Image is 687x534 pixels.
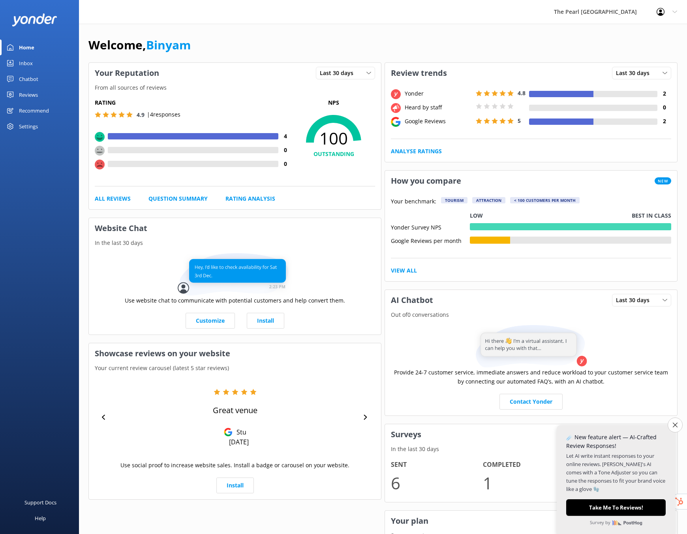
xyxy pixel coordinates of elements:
[616,296,654,305] span: Last 30 days
[292,150,375,158] h4: OUTSTANDING
[278,146,292,154] h4: 0
[35,510,46,526] div: Help
[89,83,381,92] p: From all sources of reviews
[224,428,233,436] img: Google Reviews
[483,470,575,496] p: 1
[292,98,375,107] p: NPS
[19,71,38,87] div: Chatbot
[137,111,145,118] span: 4.9
[385,290,439,310] h3: AI Chatbot
[391,237,470,244] div: Google Reviews per month
[385,63,453,83] h3: Review trends
[385,424,677,445] h3: Surveys
[655,177,671,184] span: New
[616,69,654,77] span: Last 30 days
[147,110,180,119] p: | 4 responses
[186,313,235,329] a: Customize
[247,313,284,329] a: Install
[441,197,467,203] div: Tourism
[24,495,56,510] div: Support Docs
[499,394,563,410] a: Contact Yonder
[472,197,505,203] div: Attraction
[320,69,358,77] span: Last 30 days
[178,253,292,296] img: conversation...
[146,37,191,53] a: Binyam
[278,160,292,168] h4: 0
[657,117,671,126] h4: 2
[89,239,381,247] p: In the last 30 days
[89,218,381,239] h3: Website Chat
[391,223,470,230] div: Yonder Survey NPS
[19,39,34,55] div: Home
[391,368,671,386] p: Provide 24-7 customer service, immediate answers and reduce workload to your customer service tea...
[391,147,442,156] a: Analyse Ratings
[89,364,381,372] p: Your current review carousel (latest 5 star reviews)
[391,197,436,207] p: Your benchmark:
[385,445,677,453] p: In the last 30 days
[148,194,208,203] a: Question Summary
[403,103,474,112] div: Heard by staff
[12,13,57,26] img: yonder-white-logo.png
[292,128,375,148] span: 100
[278,132,292,141] h4: 4
[510,197,580,203] div: < 100 customers per month
[19,103,49,118] div: Recommend
[391,470,483,496] p: 6
[518,89,526,97] span: 4.8
[19,55,33,71] div: Inbox
[391,460,483,470] h4: Sent
[229,438,249,446] p: [DATE]
[385,511,677,531] h3: Your plan
[216,478,254,493] a: Install
[403,89,474,98] div: Yonder
[391,266,417,275] a: View All
[95,194,131,203] a: All Reviews
[19,118,38,134] div: Settings
[88,36,191,55] h1: Welcome,
[657,89,671,98] h4: 2
[470,211,483,220] p: Low
[213,405,257,416] p: Great venue
[632,211,671,220] p: Best in class
[657,103,671,112] h4: 0
[225,194,275,203] a: Rating Analysis
[403,117,474,126] div: Google Reviews
[233,428,246,436] p: Stu
[385,171,467,191] h3: How you compare
[125,296,345,305] p: Use website chat to communicate with potential customers and help convert them.
[95,98,292,107] h5: Rating
[120,461,349,470] p: Use social proof to increase website sales. Install a badge or carousel on your website.
[89,343,381,364] h3: Showcase reviews on your website
[89,63,165,83] h3: Your Reputation
[483,460,575,470] h4: Completed
[518,117,521,124] span: 5
[19,87,38,103] div: Reviews
[474,325,588,368] img: assistant...
[385,310,677,319] p: Out of 0 conversations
